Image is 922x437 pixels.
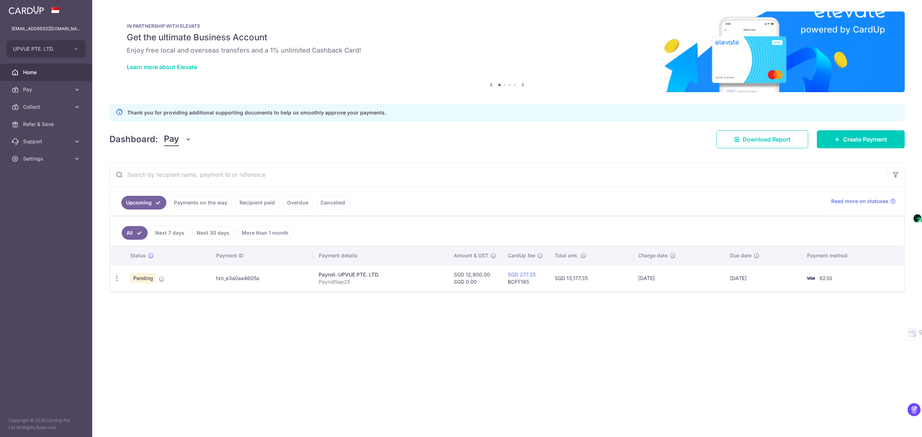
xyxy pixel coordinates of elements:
[743,135,791,144] span: Download Report
[6,40,86,58] button: UPVUE PTE. LTD.
[831,198,896,205] a: Read more on statuses
[23,121,71,128] span: Refer & Save
[632,265,724,291] td: [DATE]
[23,155,71,162] span: Settings
[109,133,158,146] h4: Dashboard:
[23,69,71,76] span: Home
[638,252,668,259] span: Charge date
[831,198,889,205] span: Read more on statuses
[151,226,189,240] a: Next 7 days
[843,135,887,144] span: Create Payment
[9,6,44,14] img: CardUp
[210,246,313,265] th: Payment ID
[448,265,502,291] td: SGD 12,900.00 SGD 0.00
[127,63,197,71] a: Learn more about Elevate
[13,45,66,53] span: UPVUE PTE. LTD.
[804,274,818,283] img: Bank Card
[508,271,536,278] a: SGD 277.35
[313,246,448,265] th: Payment details
[801,246,904,265] th: Payment method
[12,25,81,32] p: [EMAIL_ADDRESS][DOMAIN_NAME]
[23,86,71,93] span: Pay
[127,108,386,117] p: Thank you for providing additional supporting documents to help us smoothly approve your payments.
[210,265,313,291] td: txn_e3a0aa4605a
[454,252,488,259] span: Amount & GST
[819,275,832,281] span: 9230
[730,252,752,259] span: Due date
[235,196,279,210] a: Recipient paid
[23,103,71,111] span: Collect
[502,265,549,291] td: BOFF185
[130,252,146,259] span: Status
[109,12,905,92] img: Renovation banner
[549,265,632,291] td: SGD 13,177.35
[164,132,179,146] span: Pay
[121,196,166,210] a: Upcoming
[876,415,915,433] iframe: Opens a widget where you can find more information
[130,273,156,283] span: Pending
[508,252,535,259] span: CardUp fee
[127,32,887,43] h5: Get the ultimate Business Account
[716,130,808,148] a: Download Report
[282,196,313,210] a: Overdue
[316,196,350,210] a: Cancelled
[555,252,578,259] span: Total amt.
[127,46,887,55] h6: Enjoy free local and overseas transfers and a 1% unlimited Cashback Card!
[192,226,234,240] a: Next 30 days
[319,271,442,278] div: Payroll. UPVUE PTE. LTD.
[110,163,887,186] input: Search by recipient name, payment id or reference
[724,265,801,291] td: [DATE]
[23,138,71,145] span: Support
[817,130,905,148] a: Create Payment
[237,226,293,240] a: More than 1 month
[319,278,442,285] p: PayrollSep25
[127,23,887,29] p: IN PARTNERSHIP WITH ELEVATE
[122,226,148,240] a: All
[164,132,192,146] button: Pay
[169,196,232,210] a: Payments on the way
